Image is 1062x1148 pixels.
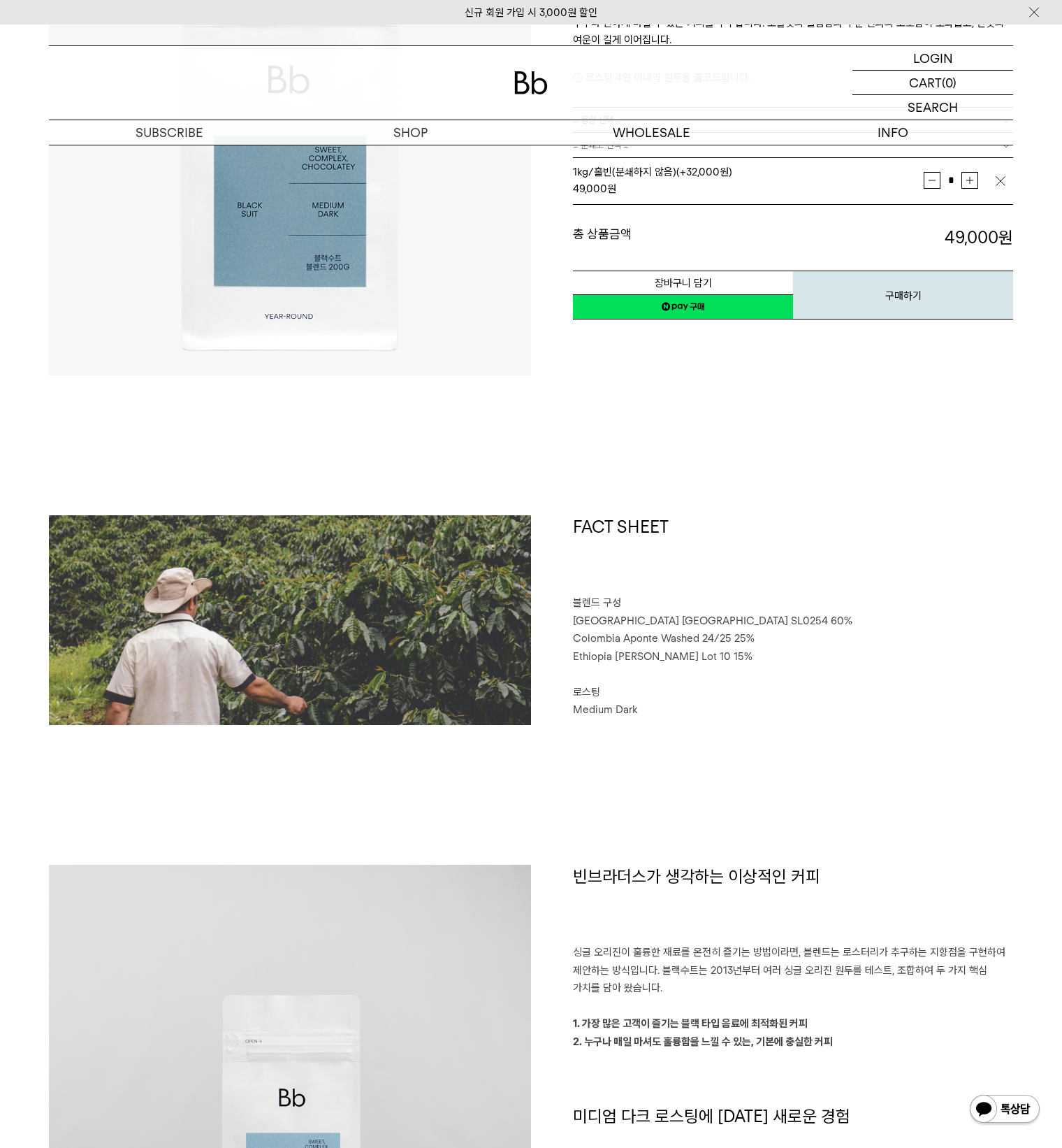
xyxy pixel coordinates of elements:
[531,120,772,145] p: WHOLESALE
[573,1017,808,1030] strong: 1. 가장 많은 고객이 즐기는 블랙 타입 음료에 최적화된 커피
[945,227,1013,247] strong: 49,000
[573,668,581,680] span: ⠀
[49,120,290,145] a: SUBSCRIBE
[573,632,755,645] span: Colombia Aponte Washed 24/25 25%
[573,294,793,320] a: 새창
[573,515,1013,595] h1: FACT SHEET
[998,227,1013,247] b: 원
[573,226,793,250] dt: 총 상품금액
[465,6,597,19] a: 신규 회원 가입 시 3,000원 할인
[573,166,732,178] span: 1kg/홀빈(분쇄하지 않음) (+32,000원)
[924,172,940,189] button: 감소
[573,944,1013,998] p: 싱글 오리진이 훌륭한 재료를 온전히 즐기는 방법이라면, 블렌드는 로스터리가 추구하는 지향점을 구현하여 제안하는 방식입니다. 블랙수트는 2013년부터 여러 싱글 오리진 원두를 ...
[49,515,531,725] img: 블랙수트
[961,172,978,189] button: 증가
[573,865,1013,945] h1: 빈브라더스가 생각하는 이상적인 커피
[573,271,793,295] button: 장바구니 담기
[573,180,924,197] div: 원
[942,71,956,94] p: (0)
[573,615,852,627] span: [GEOGRAPHIC_DATA] [GEOGRAPHIC_DATA] SL0254 60%
[772,120,1013,145] p: INFO
[290,120,531,145] a: SHOP
[852,71,1013,95] a: CART (0)
[573,596,621,609] span: 블렌드 구성
[573,703,638,716] span: Medium Dark
[573,686,600,698] span: 로스팅
[994,174,1008,188] img: 삭제
[573,182,607,195] strong: 49,000
[908,95,958,120] p: SEARCH
[852,46,1013,71] a: LOGIN
[968,1093,1041,1127] img: 카카오톡 채널 1:1 채팅 버튼
[913,46,953,70] p: LOGIN
[793,271,1013,320] button: 구매하기
[573,1035,833,1048] strong: 2. 누구나 매일 마셔도 훌륭함을 느낄 수 있는, 기본에 충실한 커피
[514,71,548,94] img: 로고
[573,650,752,663] span: Ethiopia [PERSON_NAME] Lot 10 15%
[909,71,942,94] p: CART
